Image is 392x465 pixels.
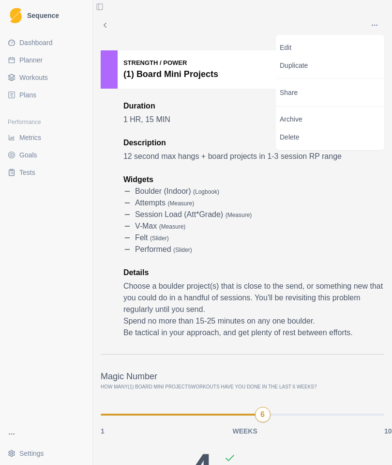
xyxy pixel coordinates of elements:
a: Metrics [4,130,89,145]
a: Planner [4,52,89,68]
p: Magic Number [101,370,384,383]
a: Workouts [4,70,89,85]
span: ( measure ) [226,212,252,218]
span: Share [280,89,298,96]
a: Tests [4,165,89,180]
p: V-Max [135,220,185,232]
p: Widgets [123,174,384,186]
p: Choose a boulder project(s) that is close to the send, or something new that you could do in a ha... [123,280,384,315]
p: 1 HR, 15 MIN [123,114,384,125]
span: Dashboard [19,38,53,47]
p: performed [135,244,192,255]
p: Description [123,137,384,149]
p: Be tactical in your approach, and get plenty of rest between efforts. [123,327,384,339]
p: 12 second max hangs + board projects in 1-3 session RP range [123,151,384,162]
button: Settings [4,446,89,461]
p: Duplicate [276,57,384,75]
img: Logo [10,8,22,24]
span: Sequence [27,12,59,19]
p: Details [123,267,384,279]
p: Duration [123,100,384,112]
div: Performance [4,114,89,130]
a: Dashboard [4,35,89,50]
span: ( slider ) [150,235,169,242]
span: Goals [19,150,37,160]
span: ( slider ) [173,247,192,253]
a: Plans [4,87,89,103]
a: Edit [276,39,384,57]
span: ( measure ) [167,200,194,207]
div: 6 [260,409,265,420]
a: Goals [4,147,89,163]
p: Edit [280,43,380,53]
span: Plans [19,90,36,100]
p: Archive [276,110,384,128]
p: Spend no more than 15-25 minutes on any one boulder. [123,315,384,327]
p: Delete [276,128,384,146]
a: LogoSequence [4,4,89,27]
p: felt [135,232,169,244]
span: Tests [19,168,35,177]
span: Metrics [19,133,41,142]
p: How many (1) Board Mini Projects workouts have you done in the last 6 weeks? [101,383,384,390]
span: ( measure ) [159,223,186,230]
span: Planner [19,55,43,65]
p: Strength / Power [123,58,218,68]
p: Attempts [135,197,194,209]
p: Session Load (Att*Grade) [135,209,252,220]
span: Workouts [19,73,48,82]
p: (1) Board Mini Projects [123,68,218,81]
p: Boulder (Indoor) [135,186,219,197]
div: slider-ex-6 [255,407,271,422]
span: ( logbook ) [193,188,219,195]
